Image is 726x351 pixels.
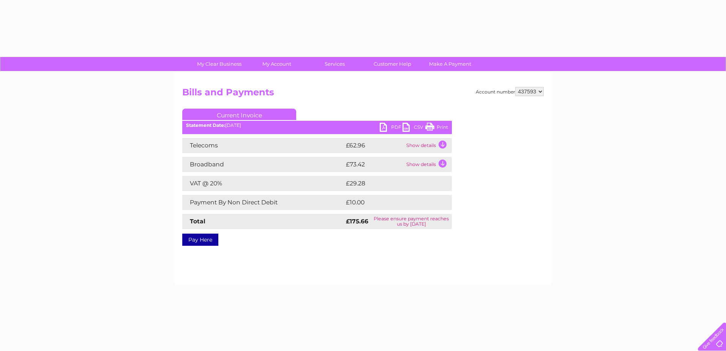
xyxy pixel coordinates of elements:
td: Payment By Non Direct Debit [182,195,344,210]
td: £73.42 [344,157,404,172]
td: £10.00 [344,195,436,210]
a: My Clear Business [188,57,251,71]
td: Show details [404,157,452,172]
a: My Account [246,57,308,71]
td: VAT @ 20% [182,176,344,191]
a: Pay Here [182,234,218,246]
td: £62.96 [344,138,404,153]
a: CSV [402,123,425,134]
a: Services [303,57,366,71]
a: Make A Payment [419,57,481,71]
a: Print [425,123,448,134]
td: £29.28 [344,176,437,191]
strong: Total [190,218,205,225]
td: Please ensure payment reaches us by [DATE] [371,214,452,229]
div: Account number [476,87,544,96]
td: Telecoms [182,138,344,153]
a: PDF [380,123,402,134]
td: Broadband [182,157,344,172]
b: Statement Date: [186,122,225,128]
a: Customer Help [361,57,424,71]
td: Show details [404,138,452,153]
strong: £175.66 [346,218,368,225]
div: [DATE] [182,123,452,128]
h2: Bills and Payments [182,87,544,101]
a: Current Invoice [182,109,296,120]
